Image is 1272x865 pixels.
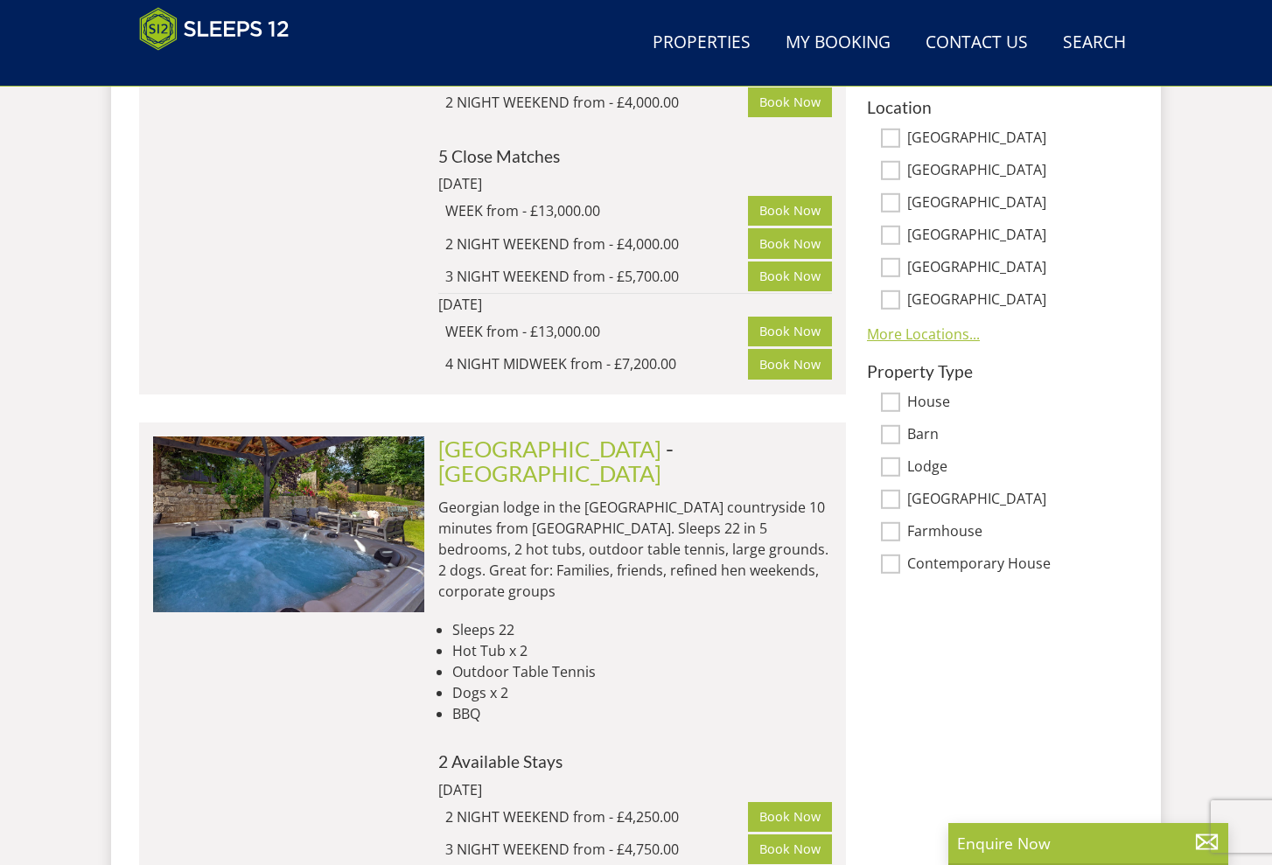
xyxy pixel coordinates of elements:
img: open-uri20250716-22-em0v1f.original. [153,436,424,611]
a: Contact Us [919,24,1035,63]
div: 2 NIGHT WEEKEND from - £4,250.00 [445,806,748,827]
a: Book Now [748,87,832,117]
a: [GEOGRAPHIC_DATA] [438,460,661,486]
div: WEEK from - £13,000.00 [445,200,748,221]
h4: 5 Close Matches [438,147,832,165]
label: [GEOGRAPHIC_DATA] [907,491,1119,510]
label: [GEOGRAPHIC_DATA] [907,129,1119,149]
label: [GEOGRAPHIC_DATA] [907,291,1119,310]
h4: 2 Available Stays [438,752,832,771]
label: [GEOGRAPHIC_DATA] [907,227,1119,246]
p: Enquire Now [957,832,1220,855]
li: Hot Tub x 2 [452,640,832,661]
h3: Location [867,98,1119,116]
a: Book Now [748,317,832,346]
a: Book Now [748,262,832,291]
label: [GEOGRAPHIC_DATA] [907,194,1119,213]
label: [GEOGRAPHIC_DATA] [907,259,1119,278]
label: Farmhouse [907,523,1119,542]
a: [GEOGRAPHIC_DATA] [438,436,661,462]
div: [DATE] [438,294,674,315]
div: 4 NIGHT MIDWEEK from - £7,200.00 [445,353,748,374]
a: Book Now [748,802,832,832]
div: 2 NIGHT WEEKEND from - £4,000.00 [445,92,748,113]
label: Lodge [907,458,1119,478]
p: Georgian lodge in the [GEOGRAPHIC_DATA] countryside 10 minutes from [GEOGRAPHIC_DATA]. Sleeps 22 ... [438,497,832,602]
div: WEEK from - £13,000.00 [445,321,748,342]
h3: Property Type [867,362,1119,380]
li: BBQ [452,703,832,724]
a: Search [1056,24,1133,63]
div: 3 NIGHT WEEKEND from - £4,750.00 [445,839,748,860]
img: Sleeps 12 [139,7,290,51]
li: Dogs x 2 [452,682,832,703]
div: [DATE] [438,173,674,194]
div: 3 NIGHT WEEKEND from - £5,700.00 [445,266,748,287]
div: [DATE] [438,779,674,800]
a: My Booking [779,24,898,63]
a: More Locations... [867,324,980,344]
a: Book Now [748,228,832,258]
li: Sleeps 22 [452,619,832,640]
a: Book Now [748,349,832,379]
iframe: Customer reviews powered by Trustpilot [130,61,314,76]
label: House [907,394,1119,413]
span: - [438,436,674,486]
label: Barn [907,426,1119,445]
label: [GEOGRAPHIC_DATA] [907,162,1119,181]
a: Properties [646,24,758,63]
a: Book Now [748,196,832,226]
div: 2 NIGHT WEEKEND from - £4,000.00 [445,234,748,255]
li: Outdoor Table Tennis [452,661,832,682]
a: Book Now [748,834,832,864]
label: Contemporary House [907,555,1119,575]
